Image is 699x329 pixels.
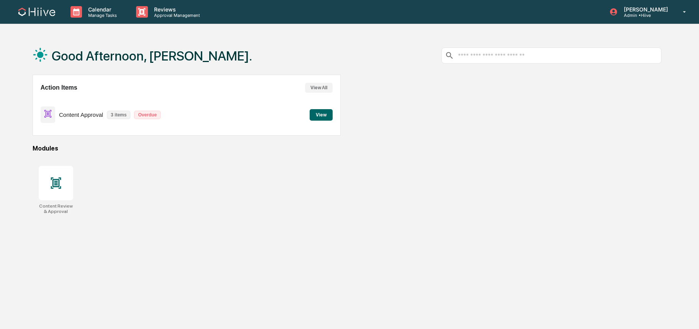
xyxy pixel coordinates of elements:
p: Reviews [148,6,204,13]
div: Content Review & Approval [39,203,73,214]
p: [PERSON_NAME] [618,6,672,13]
h1: Good Afternoon, [PERSON_NAME]. [52,48,252,64]
button: View [310,109,333,121]
p: 3 items [107,111,130,119]
h2: Action Items [41,84,77,91]
p: Overdue [134,111,161,119]
p: Approval Management [148,13,204,18]
img: logo [18,8,55,16]
p: Manage Tasks [82,13,121,18]
button: View All [305,83,333,93]
a: View [310,111,333,118]
p: Admin • Hiive [618,13,672,18]
p: Calendar [82,6,121,13]
div: Modules [33,145,662,152]
p: Content Approval [59,111,103,118]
